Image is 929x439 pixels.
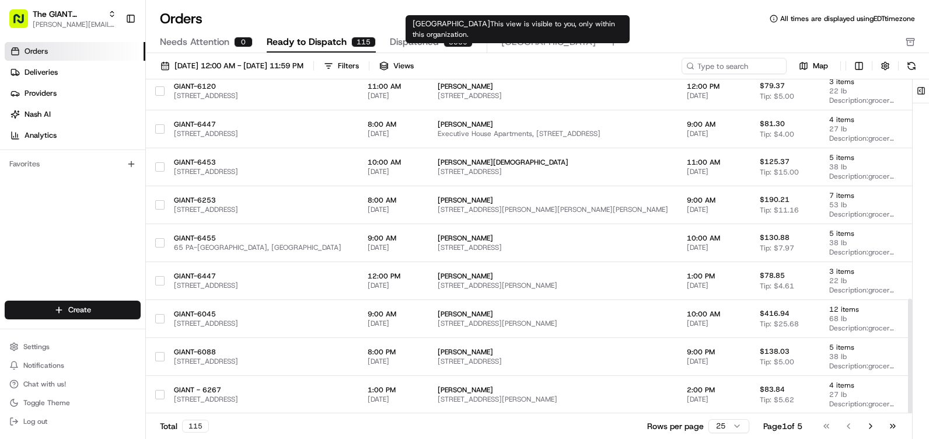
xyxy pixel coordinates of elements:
[687,91,741,100] span: [DATE]
[829,248,894,257] span: Description: grocery bags
[25,67,58,78] span: Deliveries
[5,395,141,411] button: Toggle Theme
[438,281,668,290] span: [STREET_ADDRESS][PERSON_NAME]
[368,281,419,290] span: [DATE]
[438,234,668,243] span: [PERSON_NAME]
[338,61,359,71] div: Filters
[368,271,419,281] span: 12:00 PM
[438,158,668,167] span: [PERSON_NAME][DEMOGRAPHIC_DATA]
[829,115,894,124] span: 4 items
[174,129,349,138] span: [STREET_ADDRESS]
[438,271,668,281] span: [PERSON_NAME]
[438,309,668,319] span: [PERSON_NAME]
[438,347,668,357] span: [PERSON_NAME]
[780,14,915,23] span: All times are displayed using EDT timezone
[368,347,419,357] span: 8:00 PM
[368,385,419,395] span: 1:00 PM
[160,420,209,433] div: Total
[23,379,66,389] span: Chat with us!
[438,196,668,205] span: [PERSON_NAME]
[174,120,349,129] span: GIANT-6447
[687,357,741,366] span: [DATE]
[174,319,349,328] span: [STREET_ADDRESS]
[760,385,785,394] span: $83.84
[438,205,668,214] span: [STREET_ADDRESS][PERSON_NAME][PERSON_NAME][PERSON_NAME]
[760,205,799,215] span: Tip: $11.16
[829,352,894,361] span: 38 lb
[760,357,794,367] span: Tip: $5.00
[829,390,894,399] span: 27 lb
[23,361,64,370] span: Notifications
[829,191,894,200] span: 7 items
[829,381,894,390] span: 4 items
[368,319,419,328] span: [DATE]
[368,357,419,366] span: [DATE]
[760,157,790,166] span: $125.37
[198,115,212,129] button: Start new chat
[438,243,668,252] span: [STREET_ADDRESS]
[351,37,376,47] div: 115
[155,58,309,74] button: [DATE] 12:00 AM - [DATE] 11:59 PM
[760,347,790,356] span: $138.03
[68,305,91,315] span: Create
[390,35,439,49] span: Dispatched
[760,119,785,128] span: $81.30
[647,420,704,432] p: Rows per page
[687,271,741,281] span: 1:00 PM
[174,243,349,252] span: 65 PA-[GEOGRAPHIC_DATA], [GEOGRAPHIC_DATA]
[687,196,741,205] span: 9:00 AM
[174,385,349,395] span: GIANT - 6267
[368,196,419,205] span: 8:00 AM
[438,91,668,100] span: [STREET_ADDRESS]
[760,309,790,318] span: $416.94
[687,347,741,357] span: 9:00 PM
[829,162,894,172] span: 38 lb
[368,205,419,214] span: [DATE]
[160,9,202,28] h1: Orders
[25,130,57,141] span: Analytics
[40,123,148,133] div: We're available if you need us!
[5,155,141,173] div: Favorites
[760,168,799,177] span: Tip: $15.00
[829,210,894,219] span: Description: grocery bags
[267,35,347,49] span: Ready to Dispatch
[438,167,668,176] span: [STREET_ADDRESS]
[374,58,419,74] button: Views
[687,129,741,138] span: [DATE]
[368,309,419,319] span: 9:00 AM
[829,96,894,105] span: Description: grocery bags
[319,58,364,74] button: Filters
[438,395,668,404] span: [STREET_ADDRESS][PERSON_NAME]
[174,61,303,71] span: [DATE] 12:00 AM - [DATE] 11:59 PM
[763,420,802,432] div: Page 1 of 5
[829,267,894,276] span: 3 items
[829,323,894,333] span: Description: grocery bags
[174,196,349,205] span: GIANT-6253
[760,281,794,291] span: Tip: $4.61
[5,376,141,392] button: Chat with us!
[760,233,790,242] span: $130.88
[25,46,48,57] span: Orders
[760,395,794,405] span: Tip: $5.62
[5,84,145,103] a: Providers
[368,129,419,138] span: [DATE]
[174,205,349,214] span: [STREET_ADDRESS]
[760,81,785,90] span: $79.37
[829,238,894,248] span: 38 lb
[438,319,668,328] span: [STREET_ADDRESS][PERSON_NAME]
[687,234,741,243] span: 10:00 AM
[99,170,108,180] div: 💻
[687,319,741,328] span: [DATE]
[829,229,894,238] span: 5 items
[5,42,145,61] a: Orders
[687,120,741,129] span: 9:00 AM
[174,234,349,243] span: GIANT-6455
[23,398,70,407] span: Toggle Theme
[760,130,794,139] span: Tip: $4.00
[174,309,349,319] span: GIANT-6045
[406,15,630,43] div: [GEOGRAPHIC_DATA]
[687,385,741,395] span: 2:00 PM
[760,243,794,253] span: Tip: $7.97
[829,399,894,409] span: Description: grocery bags
[813,61,828,71] span: Map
